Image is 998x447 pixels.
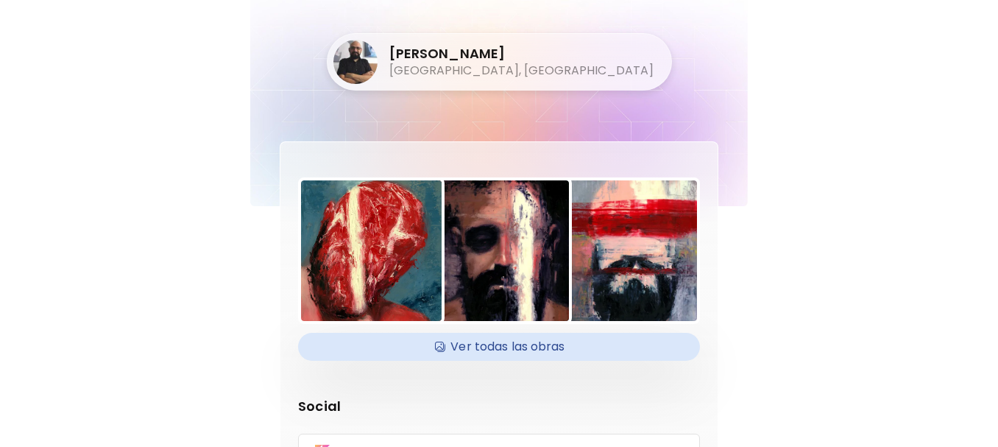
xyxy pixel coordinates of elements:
div: AvailableVer todas las obras [298,333,700,361]
h4: Ver todas las obras [307,336,691,358]
div: [PERSON_NAME][GEOGRAPHIC_DATA], [GEOGRAPHIC_DATA] [333,40,654,84]
img: https://cdn.kaleido.art/CDN/Artwork/150466/Thumbnail/medium.webp?updated=670274 [556,180,697,321]
h5: [GEOGRAPHIC_DATA], [GEOGRAPHIC_DATA] [389,63,654,79]
img: https://cdn.kaleido.art/CDN/Artwork/150468/Thumbnail/medium.webp?updated=670285 [429,180,570,321]
img: Available [433,336,447,358]
p: Social [298,396,700,416]
h4: [PERSON_NAME] [389,45,654,63]
img: https://cdn.kaleido.art/CDN/Artwork/150469/Thumbnail/large.webp?updated=670291 [301,180,442,321]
